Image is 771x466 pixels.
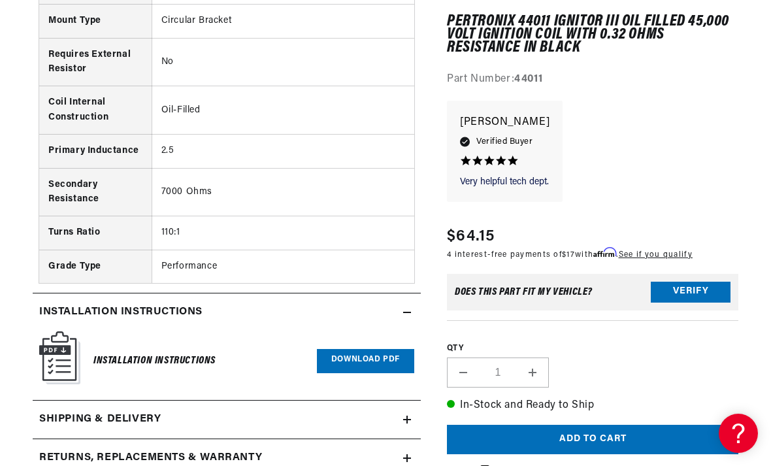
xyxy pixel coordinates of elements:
[152,168,414,216] td: 7000 Ohms
[447,248,693,261] p: 4 interest-free payments of with .
[39,250,152,283] th: Grade Type
[593,248,616,258] span: Affirm
[93,352,216,370] h6: Installation Instructions
[39,38,152,86] th: Requires External Resistor
[651,282,730,303] button: Verify
[317,349,414,373] a: Download PDF
[562,251,575,259] span: $17
[447,225,495,248] span: $64.15
[460,176,550,189] p: Very helpful tech dept.
[33,401,421,439] summary: Shipping & Delivery
[460,114,550,133] p: [PERSON_NAME]
[152,135,414,168] td: 2.5
[39,331,80,384] img: Instruction Manual
[33,293,421,331] summary: Installation instructions
[39,411,161,428] h2: Shipping & Delivery
[39,86,152,135] th: Coil Internal Construction
[39,135,152,168] th: Primary Inductance
[514,74,542,84] strong: 44011
[447,15,738,55] h1: PerTronix 44011 Ignitor III Oil Filled 45,000 Volt Ignition Coil with 0.32 Ohms Resistance in Black
[447,425,738,454] button: Add to cart
[447,398,738,415] p: In-Stock and Ready to Ship
[39,5,152,38] th: Mount Type
[39,216,152,250] th: Turns Ratio
[152,38,414,86] td: No
[152,216,414,250] td: 110:1
[447,343,738,354] label: QTY
[152,86,414,135] td: Oil-Filled
[152,5,414,38] td: Circular Bracket
[152,250,414,283] td: Performance
[455,287,593,297] div: Does This part fit My vehicle?
[447,71,738,88] div: Part Number:
[39,304,203,321] h2: Installation instructions
[39,168,152,216] th: Secondary Resistance
[476,135,533,149] span: Verified Buyer
[619,251,693,259] a: See if you qualify - Learn more about Affirm Financing (opens in modal)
